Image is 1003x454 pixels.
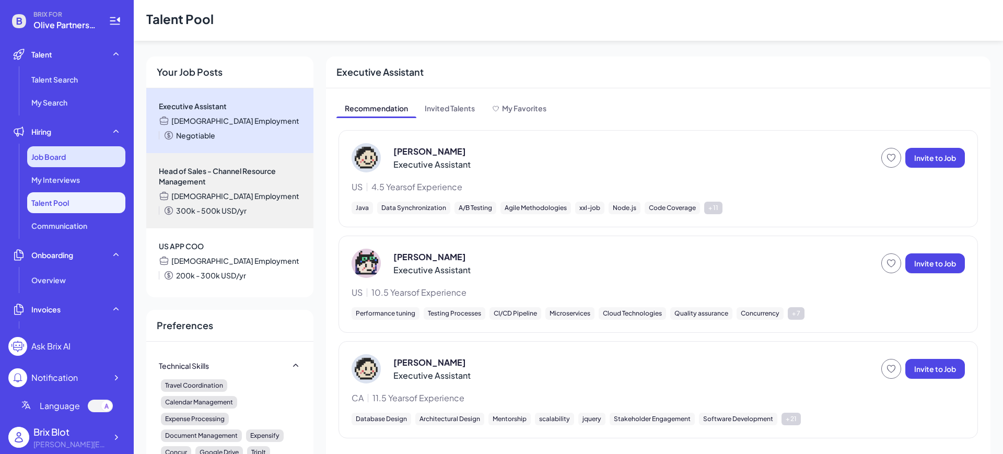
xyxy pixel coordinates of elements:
img: user_logo.png [8,427,29,448]
span: Invited Talents [416,101,483,118]
div: jquery [578,413,605,425]
div: Calendar Management [161,396,237,409]
div: Microservices [545,307,594,320]
span: BRIX FOR [33,10,96,19]
div: CI/CD Pipeline [489,307,541,320]
span: [DEMOGRAPHIC_DATA] Employment [171,115,299,126]
span: Head of Sales - Channel Resource Management [159,166,301,187]
span: [DEMOGRAPHIC_DATA] Employment [171,255,299,266]
div: + 21 [782,413,801,425]
span: Executive Assistant [159,101,301,111]
span: Recommendation [336,101,416,118]
span: 4.5 Years of Experience [371,181,462,193]
div: Expensify [246,429,284,442]
span: Hiring [31,126,51,137]
div: Travel Coordination [161,379,227,392]
div: Technical Skills [159,360,209,371]
div: Node.js [609,202,640,214]
p: [PERSON_NAME] [393,251,466,263]
img: Rui Zhang [352,143,381,172]
div: Data Synchronization [377,202,450,214]
div: Quality assurance [670,307,732,320]
div: Performance tuning [352,307,419,320]
div: Agile Methodologies [500,202,571,214]
button: Invite to Job [905,253,965,273]
div: Testing Processes [424,307,485,320]
p: [PERSON_NAME] [393,145,466,158]
span: CA [352,392,364,404]
span: 10.5 Years of Experience [371,286,466,299]
span: My Favorites [502,103,546,113]
span: My Interviews [31,174,80,185]
span: Talent [31,49,52,60]
div: Mentorship [488,413,531,425]
span: Olive Partners Management [33,19,96,31]
button: Invite to Job [905,148,965,168]
div: Stakeholder Engagement [610,413,695,425]
span: 11.5 Years of Experience [372,392,464,404]
div: A/B Testing [454,202,496,214]
img: Tajinder Chahal [352,354,381,383]
div: Cloud Technologies [599,307,666,320]
span: Invoices [31,304,61,315]
span: Invite to Job [914,259,956,268]
span: Invite to Job [914,153,956,162]
div: xxl-job [575,202,604,214]
span: [DEMOGRAPHIC_DATA] Employment [171,191,299,201]
span: Overview [31,275,66,285]
p: Executive Assistant [393,158,471,171]
div: Brix Blot [33,425,107,439]
div: Software Development [699,413,777,425]
span: Communication [31,220,87,231]
span: US APP COO [159,241,301,251]
p: [PERSON_NAME] [393,356,466,369]
span: Talent Search [31,74,78,85]
div: Code Coverage [645,202,700,214]
span: Invite to Job [914,364,956,374]
button: Invite to Job [905,359,965,379]
p: Executive Assistant [393,369,471,382]
div: Document Management [161,429,242,442]
span: US [352,286,363,299]
span: Onboarding [31,250,73,260]
div: Notification [31,371,78,384]
div: Your Job Posts [146,56,313,88]
div: + 11 [704,202,722,214]
p: Executive Assistant [393,264,471,276]
div: Expense Processing [161,413,229,425]
div: Concurrency [737,307,784,320]
div: Architectural Design [415,413,484,425]
div: Java [352,202,373,214]
div: scalability [535,413,574,425]
span: Language [40,400,80,412]
div: Executive Assistant [326,56,990,88]
span: Negotiable [176,130,215,141]
div: Database Design [352,413,411,425]
div: Ask Brix AI [31,340,71,353]
span: 200k - 300k USD/yr [176,270,246,281]
div: blake@joinbrix.com [33,439,107,450]
span: Talent Pool [31,197,69,208]
div: Preferences [146,310,313,342]
div: + 7 [788,307,804,320]
img: Yaqi Zhang [352,249,381,278]
span: US [352,181,363,193]
span: 300k - 500k USD/yr [176,205,247,216]
span: Job Board [31,152,66,162]
span: My Search [31,97,67,108]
